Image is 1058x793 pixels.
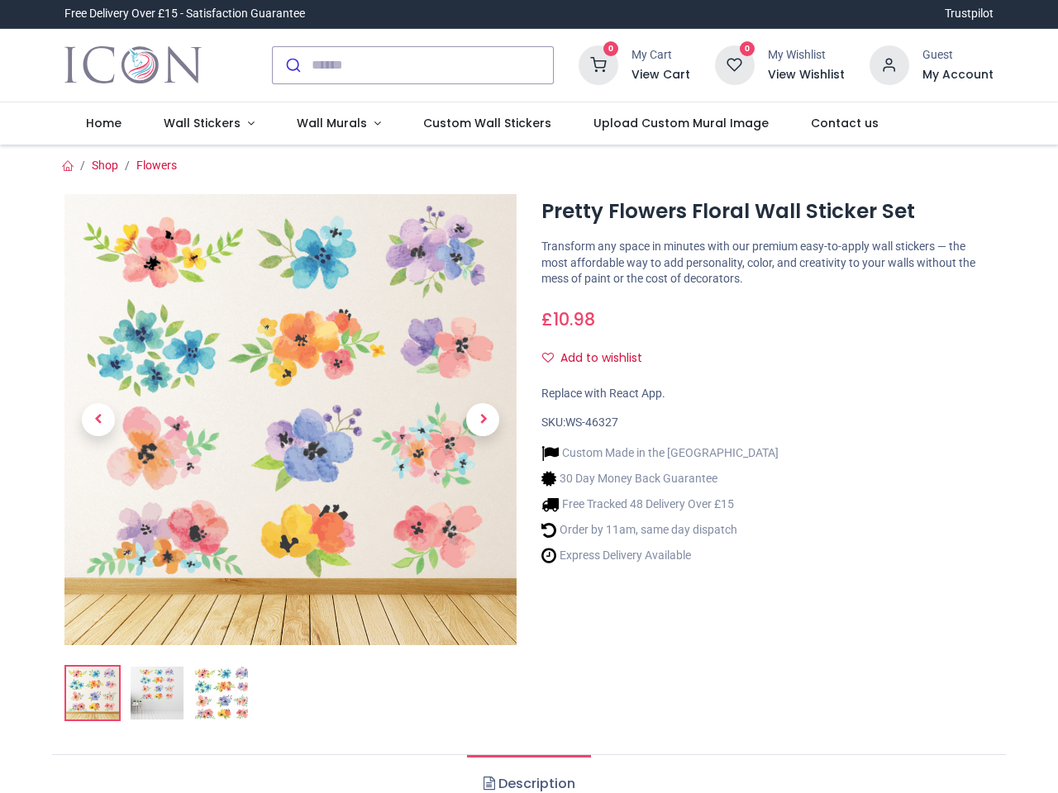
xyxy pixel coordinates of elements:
[631,47,690,64] div: My Cart
[64,42,201,88] img: Icon Wall Stickers
[423,115,551,131] span: Custom Wall Stickers
[82,403,115,436] span: Previous
[541,386,994,402] div: Replace with React App.
[541,307,595,331] span: £
[579,57,618,70] a: 0
[64,42,201,88] a: Logo of Icon Wall Stickers
[64,194,517,646] img: Pretty Flowers Floral Wall Sticker Set
[466,403,499,436] span: Next
[449,262,517,578] a: Next
[275,102,402,145] a: Wall Murals
[811,115,879,131] span: Contact us
[768,67,845,83] a: View Wishlist
[541,496,779,513] li: Free Tracked 48 Delivery Over £15
[297,115,367,131] span: Wall Murals
[565,415,618,429] span: WS-46327
[553,307,595,331] span: 10.98
[131,667,183,719] img: WS-46327-02
[768,47,845,64] div: My Wishlist
[66,667,119,719] img: Pretty Flowers Floral Wall Sticker Set
[541,547,779,564] li: Express Delivery Available
[136,159,177,172] a: Flowers
[64,6,305,22] div: Free Delivery Over £15 - Satisfaction Guarantee
[740,41,755,57] sup: 0
[195,667,248,719] img: WS-46327-03
[541,470,779,487] li: 30 Day Money Back Guarantee
[542,352,554,363] i: Add to wishlist
[541,521,779,539] li: Order by 11am, same day dispatch
[86,115,122,131] span: Home
[715,57,755,70] a: 0
[631,67,690,83] a: View Cart
[143,102,276,145] a: Wall Stickers
[92,159,118,172] a: Shop
[593,115,769,131] span: Upload Custom Mural Image
[541,415,994,431] div: SKU:
[541,239,994,287] p: Transform any space in minutes with our premium easy-to-apply wall stickers — the most affordable...
[541,444,779,462] li: Custom Made in the [GEOGRAPHIC_DATA]
[273,47,312,83] button: Submit
[164,115,241,131] span: Wall Stickers
[945,6,994,22] a: Trustpilot
[541,344,656,373] button: Add to wishlistAdd to wishlist
[603,41,619,57] sup: 0
[922,67,994,83] a: My Account
[64,262,132,578] a: Previous
[922,47,994,64] div: Guest
[541,197,994,226] h1: Pretty Flowers Floral Wall Sticker Set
